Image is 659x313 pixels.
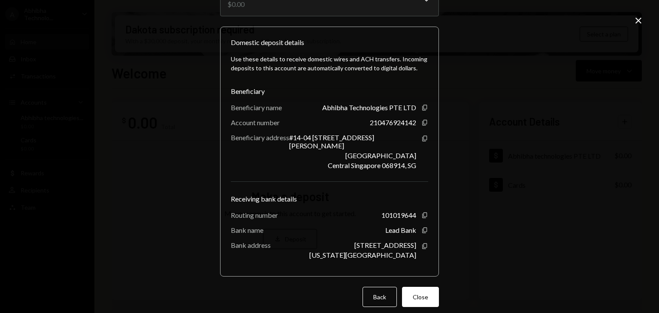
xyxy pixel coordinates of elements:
[231,133,289,141] div: Beneficiary address
[231,211,278,219] div: Routing number
[363,287,397,307] button: Back
[345,151,416,160] div: [GEOGRAPHIC_DATA]
[231,37,304,48] div: Domestic deposit details
[309,251,416,259] div: [US_STATE][GEOGRAPHIC_DATA]
[328,161,416,169] div: Central Singapore 068914, SG
[231,194,428,204] div: Receiving bank details
[385,226,416,234] div: Lead Bank
[231,118,280,126] div: Account number
[402,287,439,307] button: Close
[354,241,416,249] div: [STREET_ADDRESS]
[231,86,428,96] div: Beneficiary
[231,54,428,72] div: Use these details to receive domestic wires and ACH transfers. Incoming deposits to this account ...
[231,241,271,249] div: Bank address
[231,103,282,111] div: Beneficiary name
[322,103,416,111] div: Abhibha Technologies PTE LTD
[231,226,263,234] div: Bank name
[289,133,416,150] div: #14-04 [STREET_ADDRESS][PERSON_NAME]
[370,118,416,126] div: 210476924142
[381,211,416,219] div: 101019644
